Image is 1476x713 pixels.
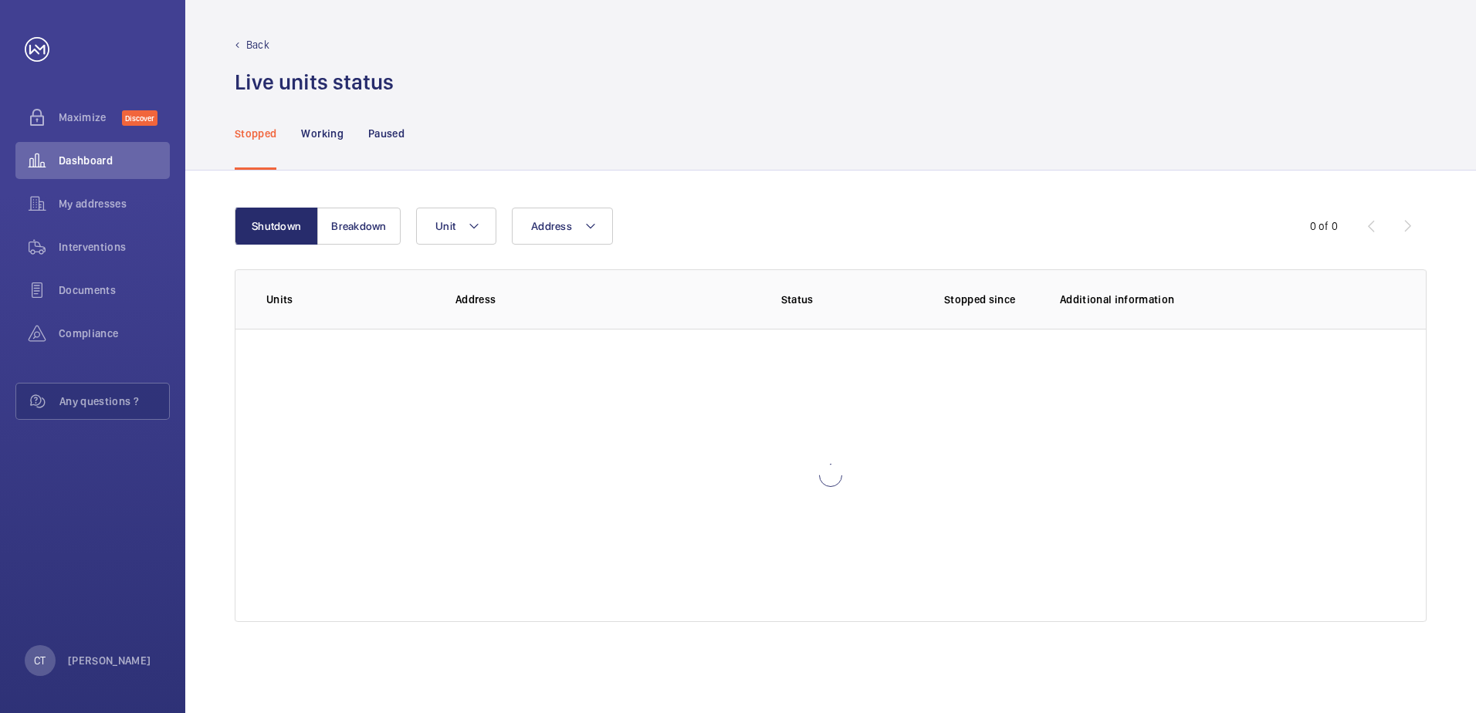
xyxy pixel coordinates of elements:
span: Interventions [59,239,170,255]
span: Unit [435,220,455,232]
p: Units [266,292,431,307]
span: Address [531,220,572,232]
p: Working [301,126,343,141]
button: Shutdown [235,208,318,245]
button: Unit [416,208,496,245]
p: Paused [368,126,405,141]
span: Dashboard [59,153,170,168]
p: [PERSON_NAME] [68,653,151,668]
span: My addresses [59,196,170,211]
p: Status [686,292,908,307]
span: Discover [122,110,157,126]
p: Back [246,37,269,52]
p: CT [34,653,46,668]
button: Address [512,208,613,245]
span: Compliance [59,326,170,341]
div: 0 of 0 [1310,218,1338,234]
span: Maximize [59,110,122,125]
p: Additional information [1060,292,1395,307]
button: Breakdown [317,208,401,245]
p: Stopped since [944,292,1035,307]
p: Address [455,292,675,307]
p: Stopped [235,126,276,141]
span: Any questions ? [59,394,169,409]
h1: Live units status [235,68,394,96]
span: Documents [59,282,170,298]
